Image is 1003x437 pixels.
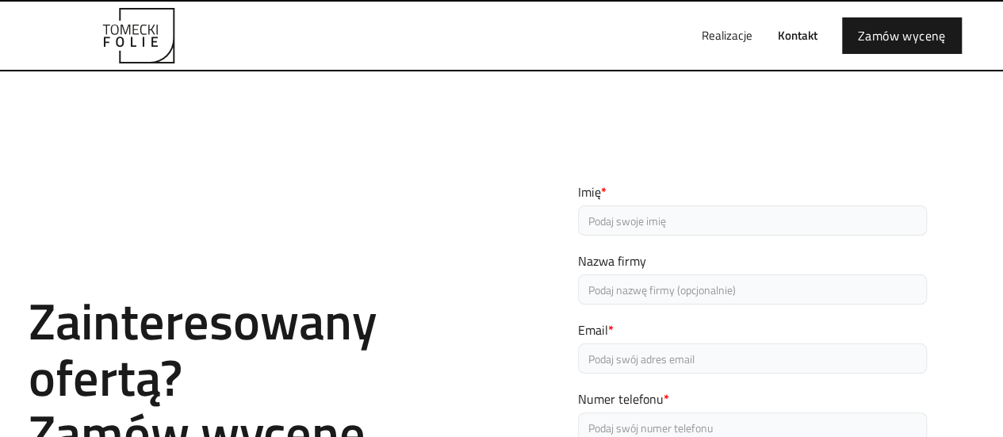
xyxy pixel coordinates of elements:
a: Kontakt [765,10,830,61]
input: Podaj nazwę firmy (opcjonalnie) [578,274,927,305]
input: Podaj swoje imię [578,205,927,236]
label: Imię [578,182,927,201]
label: Email [578,320,927,339]
h1: Contact [29,261,473,277]
label: Nazwa firmy [578,251,927,270]
input: Podaj swój adres email [578,343,927,374]
a: Zamów wycenę [842,17,962,54]
a: Realizacje [689,10,765,61]
label: Numer telefonu [578,389,927,408]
